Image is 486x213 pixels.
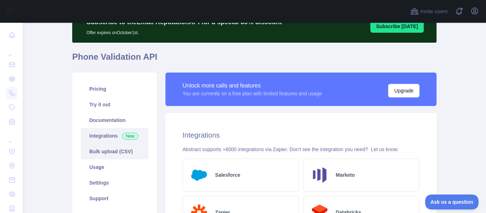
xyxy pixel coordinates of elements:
[81,175,148,191] a: Settings
[409,6,449,17] button: Invite users
[420,7,448,16] span: Invite users
[371,147,398,152] a: Let us know.
[336,171,355,179] h2: Marketo
[388,84,419,97] button: Upgrade
[183,146,419,153] div: Abstract supports +6000 integrations via Zapier. Don't see the integration you need?
[183,90,322,97] div: You are currently on a free plan with limited features and usage
[370,20,424,33] button: Subscribe [DATE]
[81,112,148,128] a: Documentation
[81,191,148,206] a: Support
[6,129,17,144] div: ...
[309,165,330,186] img: Logo
[6,43,17,57] div: ...
[425,195,479,209] iframe: Toggle Customer Support
[183,81,322,90] div: Unlock more calls and features
[81,144,148,159] a: Bulk upload (CSV)
[72,51,437,68] h1: Phone Validation API
[215,171,241,179] h2: Salesforce
[81,159,148,175] a: Usage
[122,133,138,140] span: New
[81,97,148,112] a: Try it out
[81,128,148,144] a: Integrations New
[189,165,210,186] img: Logo
[81,81,148,97] a: Pricing
[183,130,419,140] h2: Integrations
[86,27,282,36] p: Offer expires on October 1st.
